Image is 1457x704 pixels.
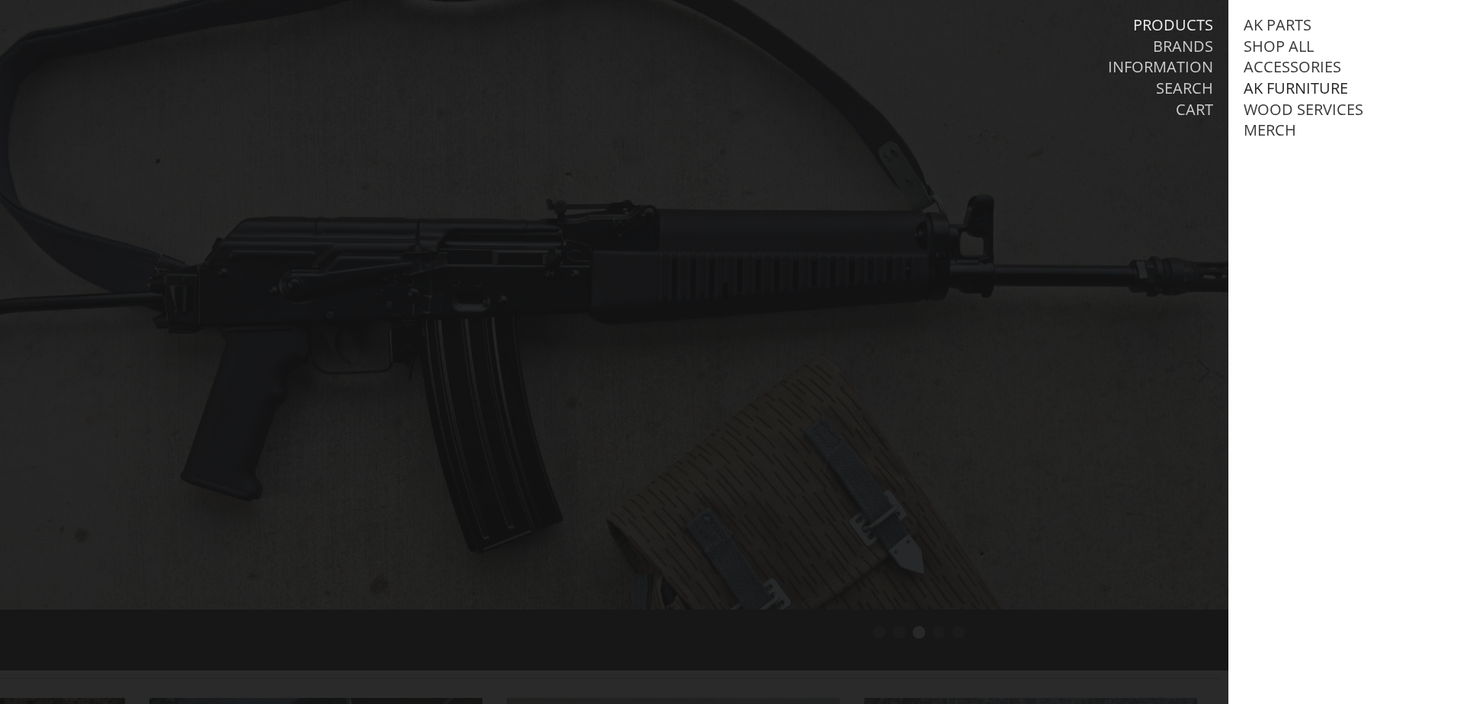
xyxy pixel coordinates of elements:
a: AK Furniture [1244,78,1348,98]
a: AK Parts [1244,15,1311,35]
a: Search [1156,78,1213,98]
a: Wood Services [1244,100,1363,120]
a: Accessories [1244,57,1341,77]
a: Cart [1176,100,1213,120]
a: Brands [1153,37,1213,56]
a: Merch [1244,120,1296,140]
a: Shop All [1244,37,1314,56]
a: Products [1133,15,1213,35]
a: Information [1108,57,1213,77]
